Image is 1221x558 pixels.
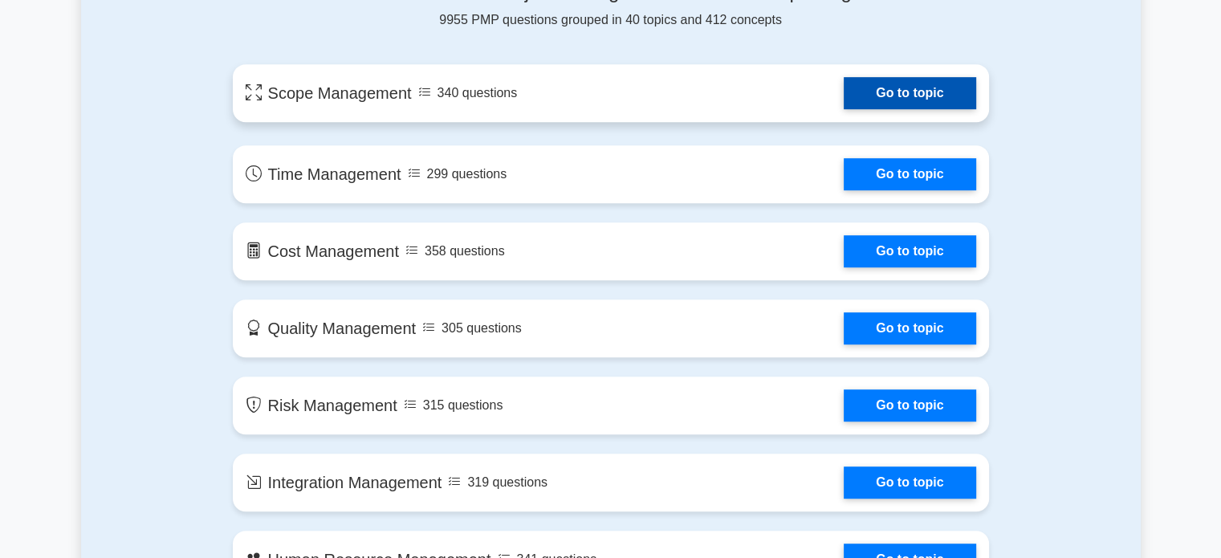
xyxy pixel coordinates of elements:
[844,77,975,109] a: Go to topic
[844,158,975,190] a: Go to topic
[844,235,975,267] a: Go to topic
[844,389,975,422] a: Go to topic
[844,466,975,499] a: Go to topic
[844,312,975,344] a: Go to topic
